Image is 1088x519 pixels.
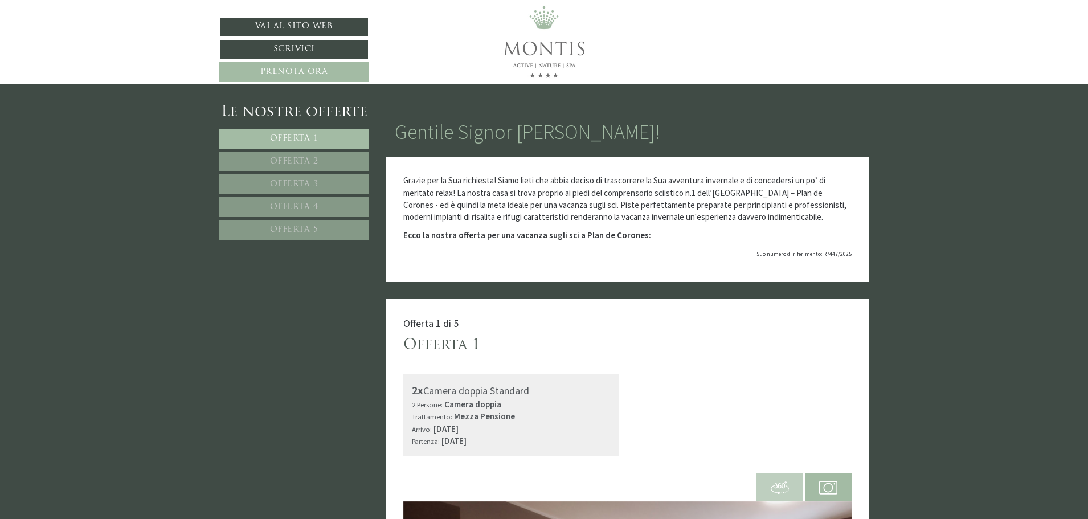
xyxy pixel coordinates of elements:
p: Grazie per la Sua richiesta! Siamo lieti che abbia deciso di trascorrere la Sua avventura inverna... [403,174,852,223]
span: Suo numero di riferimento: R7447/2025 [756,250,852,258]
b: Mezza Pensione [454,411,515,422]
small: Arrivo: [412,424,432,434]
div: Camera doppia Standard [412,382,611,399]
small: 2 Persone: [412,400,443,409]
span: Offerta 4 [270,203,318,211]
span: Offerta 1 di 5 [403,317,459,330]
h1: Gentile Signor [PERSON_NAME]! [395,121,660,144]
span: Offerta 2 [270,157,318,166]
small: Partenza: [412,436,440,446]
b: [DATE] [441,435,467,446]
span: Offerta 1 [270,134,318,143]
img: camera.svg [819,479,837,497]
div: Le nostre offerte [219,102,369,123]
b: Camera doppia [444,399,501,410]
span: Offerta 3 [270,180,318,189]
img: 360-grad.svg [771,479,789,497]
b: 2x [412,383,423,397]
small: Trattamento: [412,412,452,421]
b: [DATE] [433,423,459,434]
div: Offerta 1 [403,335,480,356]
strong: Ecco la nostra offerta per una vacanza sugli sci a Plan de Corones: [403,230,651,240]
span: Offerta 5 [270,226,318,234]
